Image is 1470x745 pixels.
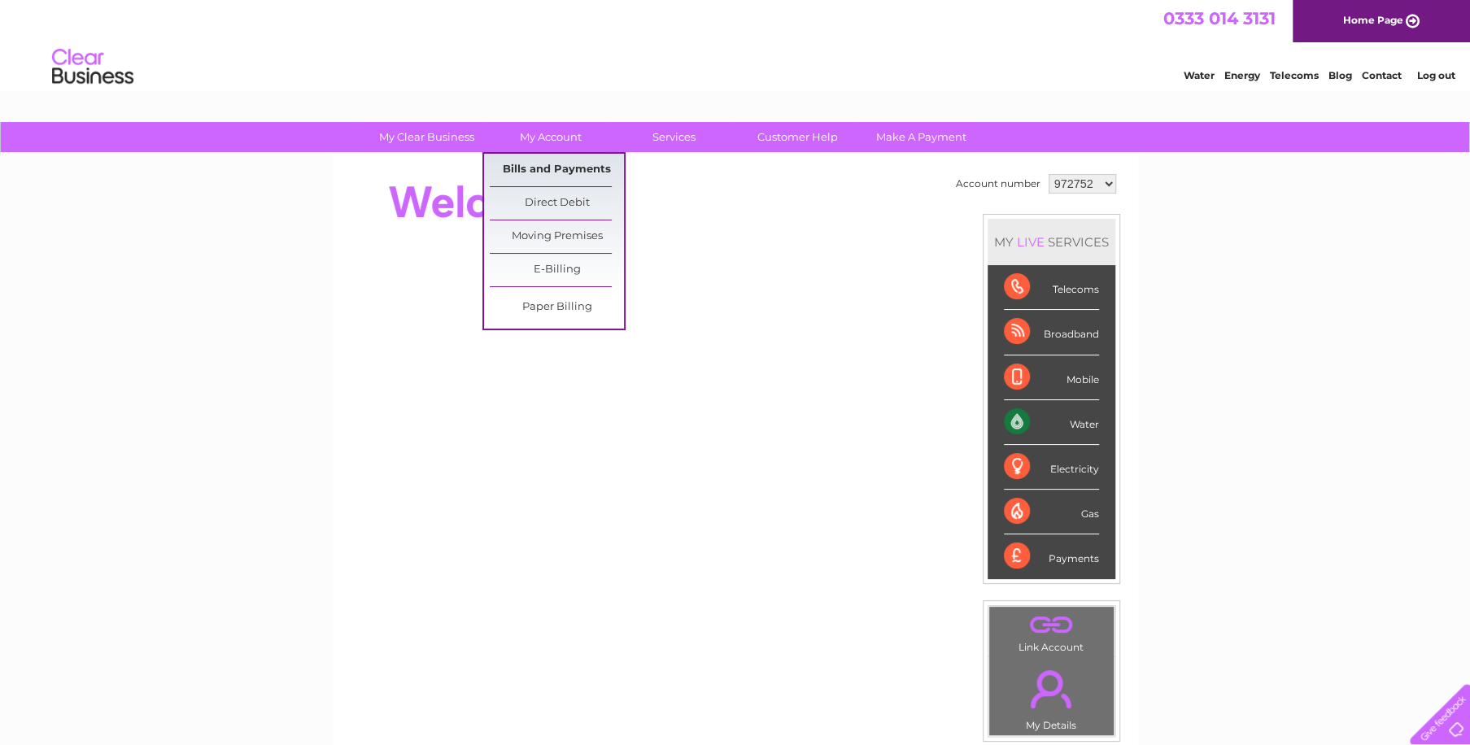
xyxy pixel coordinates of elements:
a: Blog [1328,69,1352,81]
td: My Details [988,656,1114,736]
a: My Account [483,122,617,152]
div: Gas [1004,490,1099,534]
a: 0333 014 3131 [1163,8,1276,28]
div: Water [1004,400,1099,445]
a: Bills and Payments [490,154,624,186]
a: Direct Debit [490,187,624,220]
div: Mobile [1004,355,1099,400]
a: E-Billing [490,254,624,286]
div: MY SERVICES [988,219,1115,265]
a: My Clear Business [360,122,494,152]
div: Broadband [1004,310,1099,355]
a: . [993,611,1110,639]
img: logo.png [51,42,134,92]
a: Energy [1224,69,1260,81]
div: Clear Business is a trading name of Verastar Limited (registered in [GEOGRAPHIC_DATA] No. 3667643... [351,9,1120,79]
a: Moving Premises [490,220,624,253]
a: . [993,660,1110,717]
a: Water [1184,69,1215,81]
div: Electricity [1004,445,1099,490]
a: Contact [1362,69,1402,81]
div: Payments [1004,534,1099,578]
a: Paper Billing [490,291,624,324]
a: Customer Help [731,122,865,152]
div: LIVE [1014,234,1048,250]
td: Link Account [988,606,1114,657]
a: Log out [1416,69,1455,81]
div: Telecoms [1004,265,1099,310]
a: Make A Payment [854,122,988,152]
td: Account number [952,170,1045,198]
a: Telecoms [1270,69,1319,81]
a: Services [607,122,741,152]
